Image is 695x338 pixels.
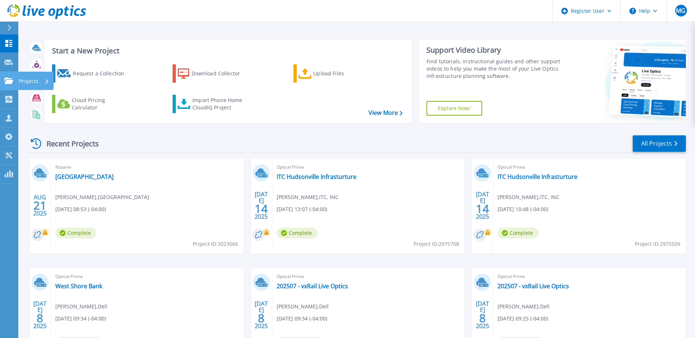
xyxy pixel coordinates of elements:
[33,192,47,219] div: AUG 2025
[498,205,548,213] span: [DATE] 10:48 (-04:00)
[414,240,459,248] span: Project ID: 2975708
[498,282,569,290] a: 202507 - vxRail Live Optics
[498,303,550,311] span: [PERSON_NAME] , Dell
[254,192,268,219] div: [DATE] 2025
[19,72,38,91] p: Projects
[52,64,134,83] a: Request a Collection
[193,240,238,248] span: Project ID: 3023066
[476,206,489,212] span: 14
[498,315,548,323] span: [DATE] 09:25 (-04:00)
[426,45,562,55] div: Support Video Library
[498,273,681,281] span: Optical Prime
[173,64,254,83] a: Download Collector
[28,135,109,153] div: Recent Projects
[277,315,327,323] span: [DATE] 09:34 (-04:00)
[498,163,681,171] span: Optical Prime
[55,173,114,180] a: [GEOGRAPHIC_DATA]
[55,303,107,311] span: [PERSON_NAME] , Dell
[498,173,577,180] a: ITC Hudsonville Infrasturture
[55,205,106,213] span: [DATE] 08:53 (-04:00)
[676,8,685,14] span: MG
[33,301,47,328] div: [DATE] 2025
[258,315,265,321] span: 8
[277,205,327,213] span: [DATE] 13:07 (-04:00)
[55,282,102,290] a: West Shore Bank
[635,240,680,248] span: Project ID: 2975509
[55,163,239,171] span: Nutanix
[479,315,486,321] span: 8
[277,163,461,171] span: Optical Prime
[192,66,250,81] div: Download Collector
[37,315,43,321] span: 8
[426,101,482,116] a: Explore Now!
[254,301,268,328] div: [DATE] 2025
[33,202,47,209] span: 21
[55,315,106,323] span: [DATE] 09:34 (-04:00)
[633,135,686,152] a: All Projects
[192,97,249,111] div: Import Phone Home CloudIQ Project
[52,47,402,55] h3: Start a New Project
[277,228,318,239] span: Complete
[293,64,375,83] a: Upload Files
[277,273,461,281] span: Optical Prime
[55,193,149,201] span: [PERSON_NAME] , [GEOGRAPHIC_DATA]
[369,109,403,116] a: View More
[55,228,96,239] span: Complete
[426,58,562,80] div: Find tutorials, instructional guides and other support videos to help you make the most of your L...
[72,97,130,111] div: Cloud Pricing Calculator
[277,193,339,201] span: [PERSON_NAME] , ITC, INC
[313,66,372,81] div: Upload Files
[277,282,348,290] a: 202507 - vxRail Live Optics
[255,206,268,212] span: 14
[52,95,134,113] a: Cloud Pricing Calculator
[55,273,239,281] span: Optical Prime
[277,173,356,180] a: ITC Hudsonville Infrasturture
[476,301,489,328] div: [DATE] 2025
[476,192,489,219] div: [DATE] 2025
[277,303,329,311] span: [PERSON_NAME] , Dell
[498,193,559,201] span: [PERSON_NAME] , ITC, INC
[73,66,132,81] div: Request a Collection
[498,228,539,239] span: Complete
